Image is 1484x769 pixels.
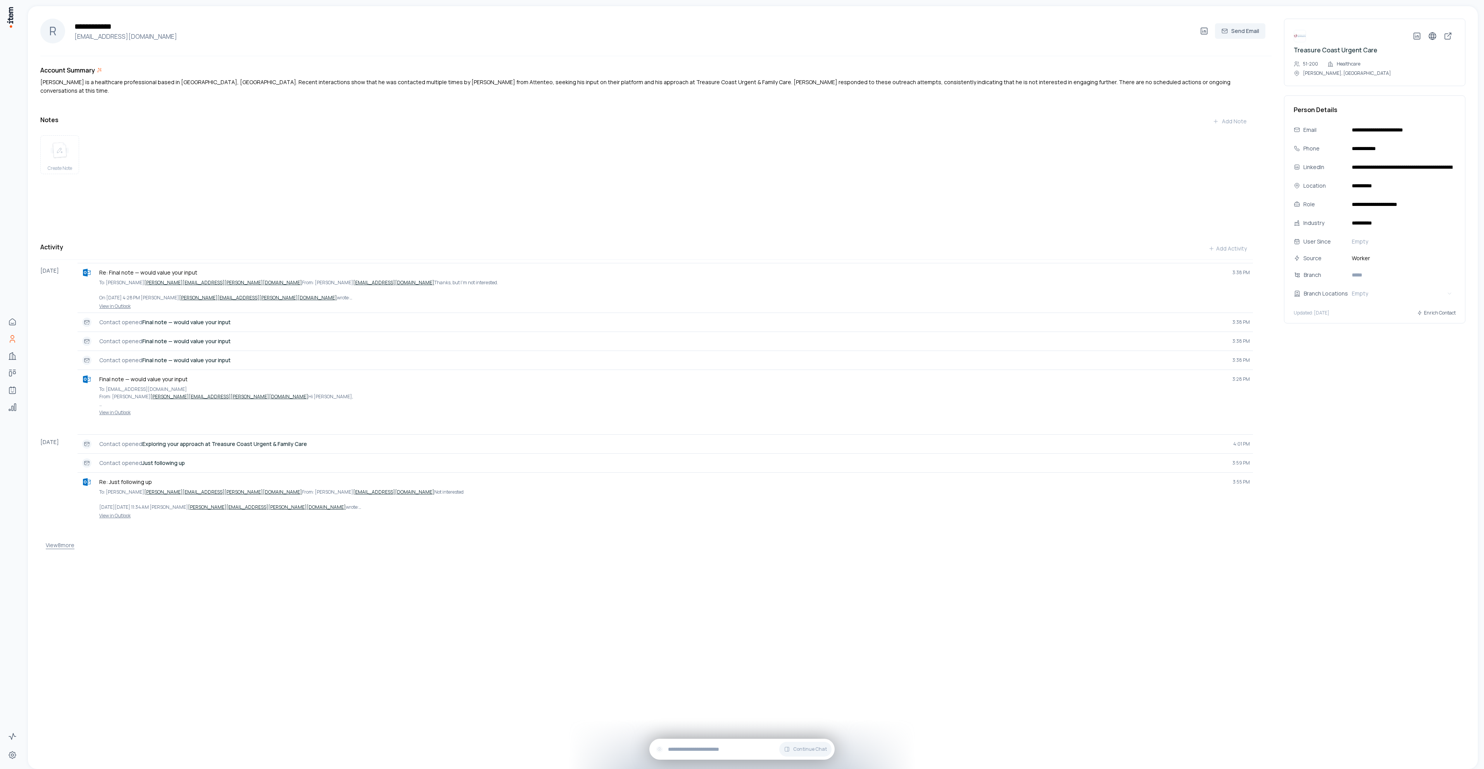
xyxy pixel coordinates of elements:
[99,356,1226,364] p: Contact opened
[40,434,78,522] div: [DATE]
[779,742,832,757] button: Continue Chat
[1215,23,1265,39] button: Send Email
[40,66,95,75] h3: Account Summary
[144,489,302,495] a: [PERSON_NAME][EMAIL_ADDRESS][PERSON_NAME][DOMAIN_NAME]
[40,78,1253,95] p: [PERSON_NAME] is a healthcare professional based in [GEOGRAPHIC_DATA], [GEOGRAPHIC_DATA]. Recent ...
[142,337,231,345] strong: Final note — would value your input
[1232,319,1250,325] span: 3:38 PM
[40,19,65,43] div: R
[1233,441,1250,447] span: 4:01 PM
[649,739,835,760] div: Continue Chat
[5,348,20,364] a: Companies
[1232,460,1250,466] span: 3:59 PM
[83,478,91,486] img: outlook logo
[83,269,91,276] img: outlook logo
[1232,376,1250,382] span: 3:28 PM
[99,459,1226,467] p: Contact opened
[99,478,1227,486] p: Re: Just following up
[1304,289,1353,298] div: Branch Locations
[1232,338,1250,344] span: 3:38 PM
[81,410,1250,416] a: View in Outlook
[99,440,1227,448] p: Contact opened
[144,279,302,286] a: [PERSON_NAME][EMAIL_ADDRESS][PERSON_NAME][DOMAIN_NAME]
[142,356,231,364] strong: Final note — would value your input
[71,32,1196,41] h4: [EMAIL_ADDRESS][DOMAIN_NAME]
[1294,310,1329,316] p: Updated: [DATE]
[5,399,20,415] a: Analytics
[142,440,307,448] strong: Exploring your approach at Treasure Coast Urgent & Family Care
[5,365,20,381] a: Deals
[1352,238,1368,245] span: Empty
[46,537,74,553] button: View8more
[50,142,69,159] img: create note
[6,6,14,28] img: Item Brain Logo
[40,263,78,419] div: [DATE]
[793,746,827,752] span: Continue Chat
[1303,200,1346,209] div: Role
[99,294,1250,302] p: On [DATE] 4:28 PM [PERSON_NAME] wrote:
[1303,254,1346,263] div: Source
[1337,61,1360,67] p: Healthcare
[1294,46,1377,54] a: Treasure Coast Urgent Care
[5,314,20,330] a: Home
[1303,219,1346,227] div: Industry
[99,279,1250,287] p: To: [PERSON_NAME] From: [PERSON_NAME] Thanks, but I'm not interested.
[1303,61,1318,67] p: 51-200
[1303,126,1346,134] div: Email
[5,382,20,398] a: Agents
[40,242,63,252] h3: Activity
[1304,271,1353,279] div: Branch
[1232,357,1250,363] span: 3:38 PM
[188,504,346,510] a: [PERSON_NAME][EMAIL_ADDRESS][PERSON_NAME][DOMAIN_NAME]
[99,269,1226,276] p: Re: Final note — would value your input
[83,375,91,383] img: outlook logo
[40,135,79,174] button: create noteCreate Note
[1303,144,1346,153] div: Phone
[142,459,185,467] strong: Just following up
[1303,237,1346,246] div: User Since
[1417,306,1456,320] button: Enrich Contact
[142,318,231,326] strong: Final note — would value your input
[5,729,20,744] a: Activity
[81,513,1250,519] a: View in Outlook
[1303,181,1346,190] div: Location
[99,375,1226,383] p: Final note — would value your input
[99,337,1226,345] p: Contact opened
[99,488,1250,496] p: To: [PERSON_NAME] From: [PERSON_NAME] Not interested
[1349,235,1456,248] button: Empty
[99,318,1226,326] p: Contact opened
[99,385,1250,401] p: To: [EMAIL_ADDRESS][DOMAIN_NAME] From: [PERSON_NAME] Hi [PERSON_NAME],
[1294,105,1456,114] h3: Person Details
[1303,163,1346,171] div: LinkedIn
[1303,70,1391,76] p: [PERSON_NAME], [GEOGRAPHIC_DATA]
[81,303,1250,309] a: View in Outlook
[179,294,337,301] a: [PERSON_NAME][EMAIL_ADDRESS][PERSON_NAME][DOMAIN_NAME]
[99,503,1250,511] p: [DATE][DATE] 11:34 AM [PERSON_NAME] wrote:
[1213,118,1247,125] div: Add Note
[353,279,434,286] a: [EMAIL_ADDRESS][DOMAIN_NAME]
[150,393,308,400] a: [PERSON_NAME][EMAIL_ADDRESS][PERSON_NAME][DOMAIN_NAME]
[1202,241,1253,256] button: Add Activity
[1232,270,1250,276] span: 3:38 PM
[1294,30,1306,42] img: Treasure Coast Urgent Care
[5,331,20,347] a: People
[1349,254,1456,263] span: Worker
[1206,114,1253,129] button: Add Note
[5,747,20,763] a: Settings
[353,489,434,495] a: [EMAIL_ADDRESS][DOMAIN_NAME]
[1233,479,1250,485] span: 3:55 PM
[48,165,72,171] span: Create Note
[40,115,59,124] h3: Notes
